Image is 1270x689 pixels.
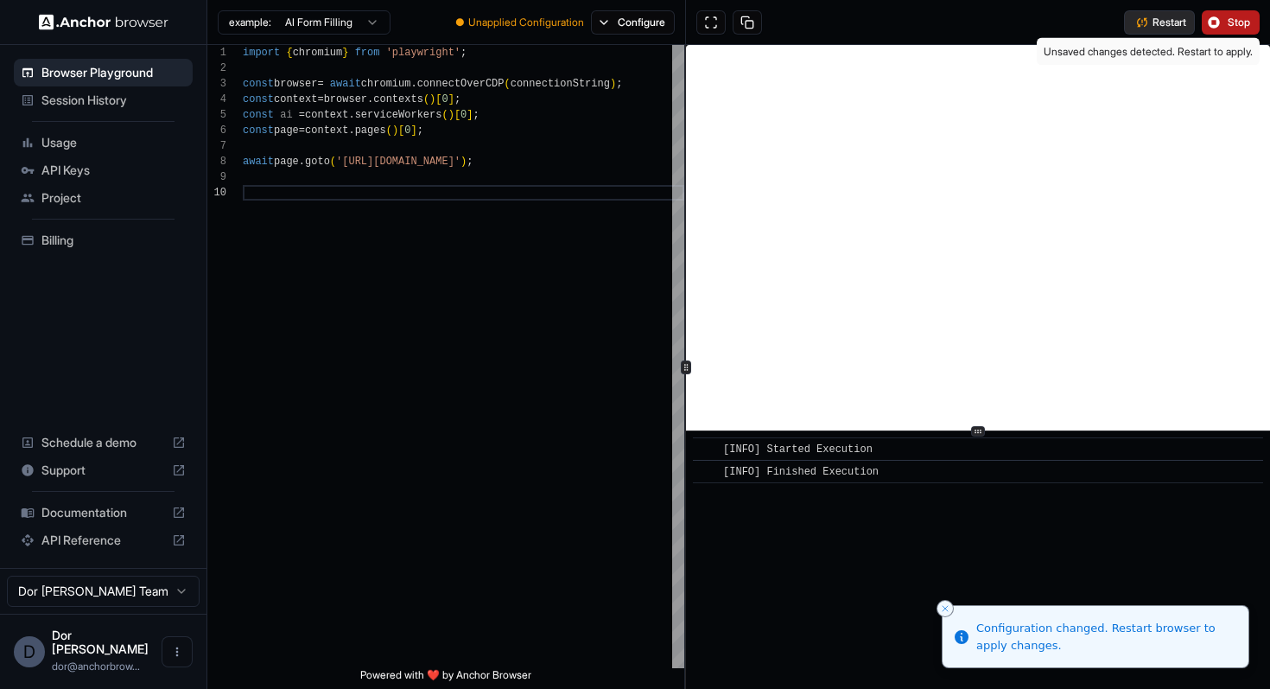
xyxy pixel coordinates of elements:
div: 7 [207,138,226,154]
div: 8 [207,154,226,169]
span: . [299,156,305,168]
span: const [243,93,274,105]
span: Billing [41,232,186,249]
button: Restart [1124,10,1195,35]
div: Project [14,184,193,212]
span: ( [386,124,392,137]
div: API Keys [14,156,193,184]
div: Billing [14,226,193,254]
span: Browser Playground [41,64,186,81]
span: . [348,109,354,121]
button: Open menu [162,636,193,667]
span: ] [448,93,454,105]
span: connectionString [511,78,610,90]
button: Close toast [937,600,954,617]
span: { [286,47,292,59]
span: browser [324,93,367,105]
div: D [14,636,45,667]
span: = [317,93,323,105]
span: await [330,78,361,90]
span: ( [441,109,448,121]
span: API Keys [41,162,186,179]
div: 9 [207,169,226,185]
img: Anchor Logo [39,14,168,30]
span: page [274,156,299,168]
span: ; [473,109,479,121]
span: example: [229,16,271,29]
span: const [243,78,274,90]
span: Dor Dankner [52,628,149,656]
button: Configure [591,10,675,35]
span: context [274,93,317,105]
span: ( [423,93,429,105]
span: ; [417,124,423,137]
span: . [367,93,373,105]
span: ; [454,93,460,105]
span: pages [355,124,386,137]
span: . [348,124,354,137]
span: ● [455,16,465,29]
span: Unapplied Configuration [468,16,584,29]
span: context [305,109,348,121]
span: await [243,156,274,168]
span: ) [429,93,435,105]
div: 5 [207,107,226,123]
span: ai [280,109,292,121]
span: [ [435,93,441,105]
span: connectOverCDP [417,78,505,90]
p: Unsaved changes detected. Restart to apply. [1044,45,1253,59]
span: ; [460,47,467,59]
span: import [243,47,280,59]
span: ; [616,78,622,90]
span: = [299,109,305,121]
span: '[URL][DOMAIN_NAME]' [336,156,460,168]
span: Restart [1153,16,1186,29]
div: API Reference [14,526,193,554]
div: 2 [207,61,226,76]
span: ) [448,109,454,121]
span: dor@anchorbrowser.io [52,660,140,673]
span: Documentation [41,504,165,521]
span: page [274,124,299,137]
span: ( [330,156,336,168]
span: [INFO] Finished Execution [723,466,879,478]
span: serviceWorkers [355,109,442,121]
span: ] [410,124,416,137]
span: const [243,109,274,121]
span: ​ [702,463,710,481]
span: 0 [460,109,467,121]
div: 6 [207,123,226,138]
span: Support [41,462,165,479]
div: 3 [207,76,226,92]
span: from [355,47,380,59]
span: Usage [41,134,186,151]
span: ​ [702,441,710,458]
span: } [342,47,348,59]
span: . [410,78,416,90]
span: [ [398,124,404,137]
button: Stop [1202,10,1260,35]
span: goto [305,156,330,168]
span: ) [610,78,616,90]
span: = [299,124,305,137]
div: Usage [14,129,193,156]
span: ; [467,156,473,168]
span: API Reference [41,532,165,549]
span: chromium [293,47,343,59]
div: Schedule a demo [14,429,193,456]
span: ( [505,78,511,90]
span: Stop [1228,16,1252,29]
span: ) [460,156,467,168]
span: ) [392,124,398,137]
span: 0 [404,124,410,137]
span: browser [274,78,317,90]
span: contexts [373,93,423,105]
span: Powered with ❤️ by Anchor Browser [360,668,531,689]
div: Session History [14,86,193,114]
span: = [317,78,323,90]
span: ] [467,109,473,121]
button: Open in full screen [696,10,726,35]
div: Browser Playground [14,59,193,86]
span: [INFO] Started Execution [723,443,873,456]
span: 0 [441,93,448,105]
